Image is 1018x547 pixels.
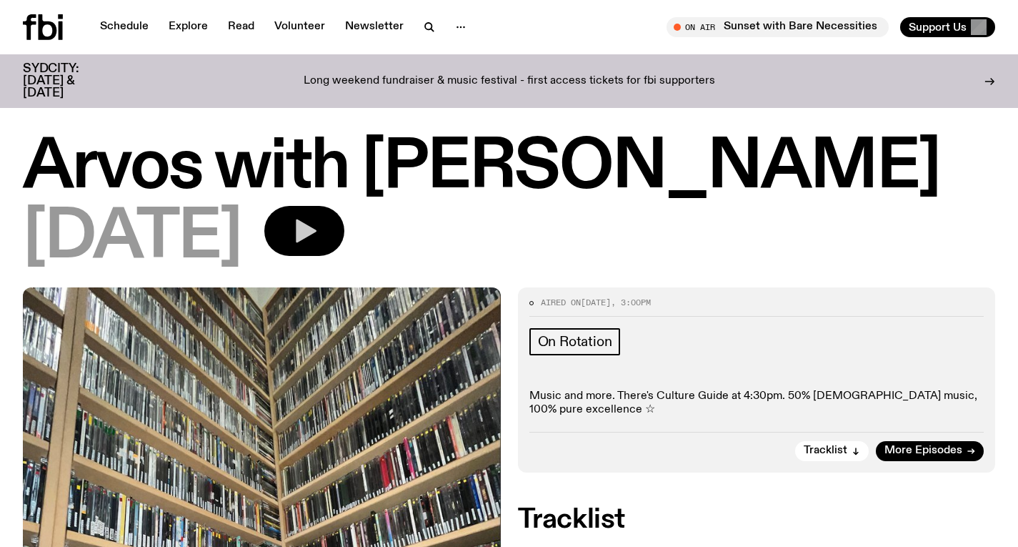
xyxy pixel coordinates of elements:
h1: Arvos with [PERSON_NAME] [23,136,995,200]
a: Read [219,17,263,37]
button: On AirSunset with Bare Necessities [667,17,889,37]
span: On Rotation [538,334,612,350]
span: [DATE] [581,297,611,308]
a: Explore [160,17,216,37]
button: Tracklist [795,441,869,461]
span: Tracklist [804,445,847,456]
span: Aired on [541,297,581,308]
a: More Episodes [876,441,984,461]
h3: SYDCITY: [DATE] & [DATE] [23,63,114,99]
h2: Tracklist [518,507,996,533]
a: Newsletter [336,17,412,37]
span: , 3:00pm [611,297,651,308]
a: Schedule [91,17,157,37]
span: More Episodes [884,445,962,456]
button: Support Us [900,17,995,37]
a: Volunteer [266,17,334,37]
p: Long weekend fundraiser & music festival - first access tickets for fbi supporters [304,75,715,88]
span: [DATE] [23,206,241,270]
p: Music and more. There's Culture Guide at 4:30pm. 50% [DEMOGRAPHIC_DATA] music, 100% pure excellen... [529,390,984,417]
span: Support Us [909,21,967,34]
a: On Rotation [529,328,621,355]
